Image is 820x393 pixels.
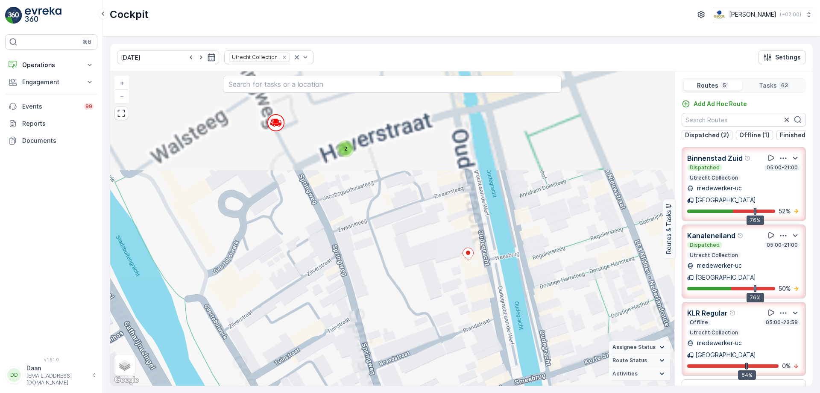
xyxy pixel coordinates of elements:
[695,273,756,282] p: [GEOGRAPHIC_DATA]
[689,319,709,326] p: Offline
[22,61,80,69] p: Operations
[26,364,88,372] p: Daan
[229,53,279,61] div: Utrecht Collection
[120,92,124,99] span: −
[685,131,729,139] p: Dispatched (2)
[115,356,134,375] a: Layers
[5,357,97,362] span: v 1.51.0
[5,74,97,91] button: Engagement
[22,136,94,145] p: Documents
[695,351,756,359] p: [GEOGRAPHIC_DATA]
[779,207,791,216] p: 52 %
[747,216,764,225] div: 76%
[713,7,813,22] button: [PERSON_NAME](+02:00)
[5,115,97,132] a: Reports
[337,140,354,157] div: 2
[687,230,735,241] p: Kanaleneiland
[612,357,647,364] span: Route Status
[5,7,22,24] img: logo
[115,77,128,89] a: Zoom In
[765,319,799,326] p: 05:00-23:59
[759,81,777,90] p: Tasks
[115,89,128,102] a: Zoom Out
[689,329,739,336] p: Utrecht Collection
[689,242,720,248] p: Dispatched
[612,344,656,351] span: Assignee Status
[110,8,149,21] p: Cockpit
[687,308,728,318] p: KLR Regular
[782,362,791,370] p: 0 %
[713,10,726,19] img: basis-logo_rgb2x.png
[722,82,727,89] p: 5
[344,145,347,152] span: 2
[609,341,670,354] summary: Assignee Status
[744,155,751,162] div: Help Tooltip Icon
[687,153,743,163] p: Binnenstad Zuid
[682,100,747,108] a: Add Ad Hoc Route
[689,174,739,181] p: Utrecht Collection
[694,100,747,108] p: Add Ad Hoc Route
[695,184,742,192] p: medewerker-uc
[780,11,801,18] p: ( +02:00 )
[22,119,94,128] p: Reports
[747,293,764,302] div: 76%
[112,375,141,386] img: Google
[609,367,670,381] summary: Activities
[83,38,91,45] p: ⌘B
[779,284,791,293] p: 50 %
[223,76,562,93] input: Search for tasks or a location
[780,131,815,139] p: Finished (2)
[697,81,718,90] p: Routes
[25,7,61,24] img: logo_light-DOdMpM7g.png
[26,372,88,386] p: [EMAIL_ADDRESS][DOMAIN_NAME]
[758,50,806,64] button: Settings
[112,375,141,386] a: Open this area in Google Maps (opens a new window)
[695,196,756,204] p: [GEOGRAPHIC_DATA]
[737,232,744,239] div: Help Tooltip Icon
[738,370,756,380] div: 64%
[775,53,801,62] p: Settings
[736,130,773,140] button: Offline (1)
[695,261,742,270] p: medewerker-uc
[85,103,92,110] p: 99
[612,370,638,377] span: Activities
[5,98,97,115] a: Events99
[609,354,670,367] summary: Route Status
[729,310,736,316] div: Help Tooltip Icon
[22,78,80,86] p: Engagement
[689,252,739,259] p: Utrecht Collection
[766,242,799,248] p: 05:00-21:00
[117,50,219,64] input: dd/mm/yyyy
[695,339,742,347] p: medewerker-uc
[689,164,720,171] p: Dispatched
[682,130,732,140] button: Dispatched (2)
[766,164,799,171] p: 05:00-21:00
[739,131,770,139] p: Offline (1)
[5,56,97,74] button: Operations
[729,10,776,19] p: [PERSON_NAME]
[776,130,818,140] button: Finished (2)
[7,368,21,382] div: DD
[280,54,289,61] div: Remove Utrecht Collection
[22,102,79,111] p: Events
[5,132,97,149] a: Documents
[665,210,673,254] p: Routes & Tasks
[682,113,806,127] input: Search Routes
[120,79,124,86] span: +
[780,82,789,89] p: 63
[5,364,97,386] button: DDDaan[EMAIL_ADDRESS][DOMAIN_NAME]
